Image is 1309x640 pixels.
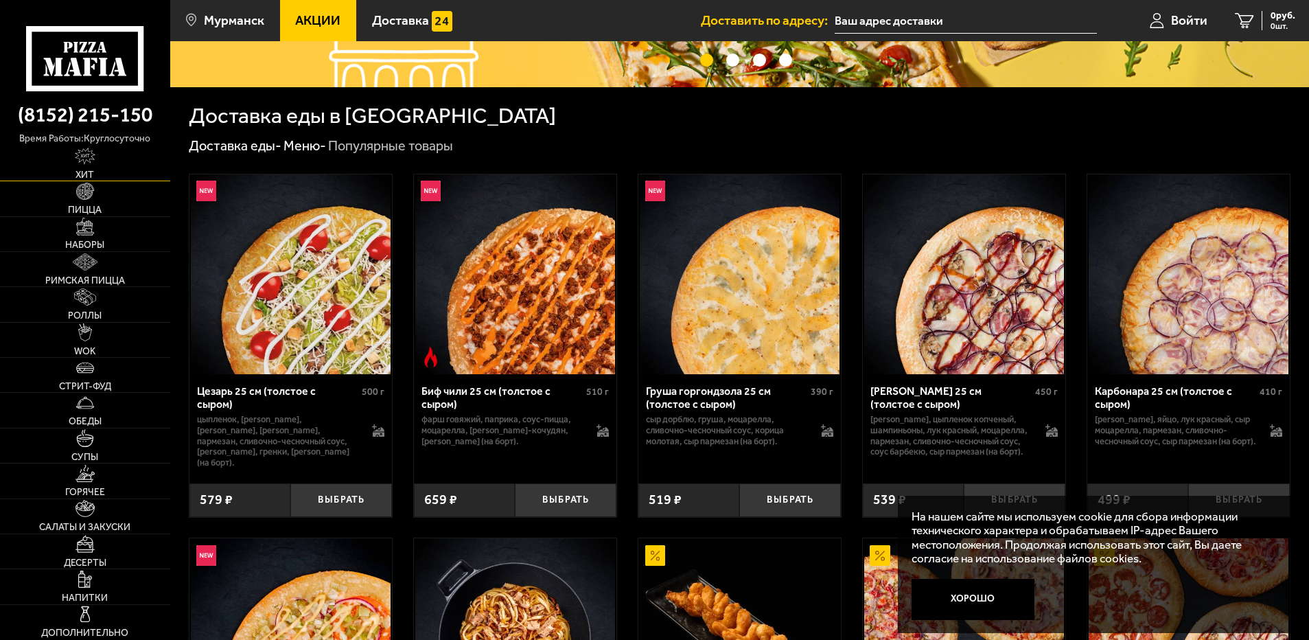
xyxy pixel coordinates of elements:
span: 410 г [1260,386,1282,398]
span: 519 ₽ [649,493,682,507]
button: Выбрать [515,483,616,517]
span: Акции [295,14,340,27]
span: Стрит-фуд [59,382,111,391]
span: Обеды [69,417,102,426]
span: Дополнительно [41,628,128,638]
span: Доставка [372,14,429,27]
img: Карбонара 25 см (толстое с сыром) [1089,174,1288,374]
a: НовинкаОстрое блюдоБиф чили 25 см (толстое с сыром) [414,174,616,374]
span: Горячее [65,488,105,497]
img: Груша горгондзола 25 см (толстое с сыром) [640,174,839,374]
span: Войти [1171,14,1207,27]
button: Выбрать [964,483,1065,517]
img: Новинка [196,545,217,566]
span: 499 ₽ [1098,493,1131,507]
span: 510 г [586,386,609,398]
button: Выбрать [290,483,392,517]
button: точки переключения [726,54,739,67]
div: Цезарь 25 см (толстое с сыром) [197,385,358,411]
span: Хит [76,170,94,180]
span: 0 руб. [1271,11,1295,21]
button: Хорошо [912,579,1034,620]
span: Доставить по адресу: [701,14,835,27]
p: фарш говяжий, паприка, соус-пицца, моцарелла, [PERSON_NAME]-кочудян, [PERSON_NAME] (на борт). [421,414,583,447]
div: Популярные товары [328,137,453,155]
p: На нашем сайте мы используем cookie для сбора информации технического характера и обрабатываем IP... [912,510,1269,566]
div: [PERSON_NAME] 25 см (толстое с сыром) [870,385,1032,411]
span: 450 г [1035,386,1058,398]
button: Выбрать [1188,483,1290,517]
span: Супы [71,453,98,462]
span: WOK [74,347,95,356]
img: Цезарь 25 см (толстое с сыром) [191,174,391,374]
p: цыпленок, [PERSON_NAME], [PERSON_NAME], [PERSON_NAME], пармезан, сливочно-чесночный соус, [PERSON... [197,414,359,468]
img: Острое блюдо [421,347,441,367]
a: Доставка еды- [189,137,281,154]
span: Пицца [68,205,102,215]
a: Карбонара 25 см (толстое с сыром) [1087,174,1290,374]
span: Салаты и закуски [39,523,130,532]
p: сыр дорблю, груша, моцарелла, сливочно-чесночный соус, корица молотая, сыр пармезан (на борт). [646,414,808,447]
button: точки переключения [779,54,792,67]
span: Десерты [64,558,106,568]
img: Акционный [645,545,666,566]
button: точки переключения [753,54,766,67]
span: Римская пицца [45,276,125,286]
span: 500 г [362,386,384,398]
span: Роллы [68,311,102,321]
img: Акционный [870,545,890,566]
span: Напитки [62,593,108,603]
img: Биф чили 25 см (толстое с сыром) [415,174,615,374]
img: Чикен Барбекю 25 см (толстое с сыром) [864,174,1064,374]
button: Выбрать [739,483,841,517]
img: Новинка [645,181,666,201]
a: НовинкаГруша горгондзола 25 см (толстое с сыром) [638,174,841,374]
span: 579 ₽ [200,493,233,507]
p: [PERSON_NAME], яйцо, лук красный, сыр Моцарелла, пармезан, сливочно-чесночный соус, сыр пармезан ... [1095,414,1257,447]
span: 390 г [811,386,833,398]
span: 659 ₽ [424,493,457,507]
p: [PERSON_NAME], цыпленок копченый, шампиньоны, лук красный, моцарелла, пармезан, сливочно-чесночны... [870,414,1032,458]
span: Наборы [65,240,104,250]
img: Новинка [196,181,217,201]
button: точки переключения [700,54,713,67]
a: НовинкаЦезарь 25 см (толстое с сыром) [189,174,392,374]
a: Чикен Барбекю 25 см (толстое с сыром) [863,174,1065,374]
span: 0 шт. [1271,22,1295,30]
input: Ваш адрес доставки [835,8,1096,34]
span: 539 ₽ [873,493,906,507]
a: Меню- [283,137,326,154]
div: Груша горгондзола 25 см (толстое с сыром) [646,385,807,411]
div: Биф чили 25 см (толстое с сыром) [421,385,583,411]
span: Мурманск [204,14,264,27]
img: 15daf4d41897b9f0e9f617042186c801.svg [432,11,452,32]
div: Карбонара 25 см (толстое с сыром) [1095,385,1256,411]
img: Новинка [421,181,441,201]
h1: Доставка еды в [GEOGRAPHIC_DATA] [189,105,556,127]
